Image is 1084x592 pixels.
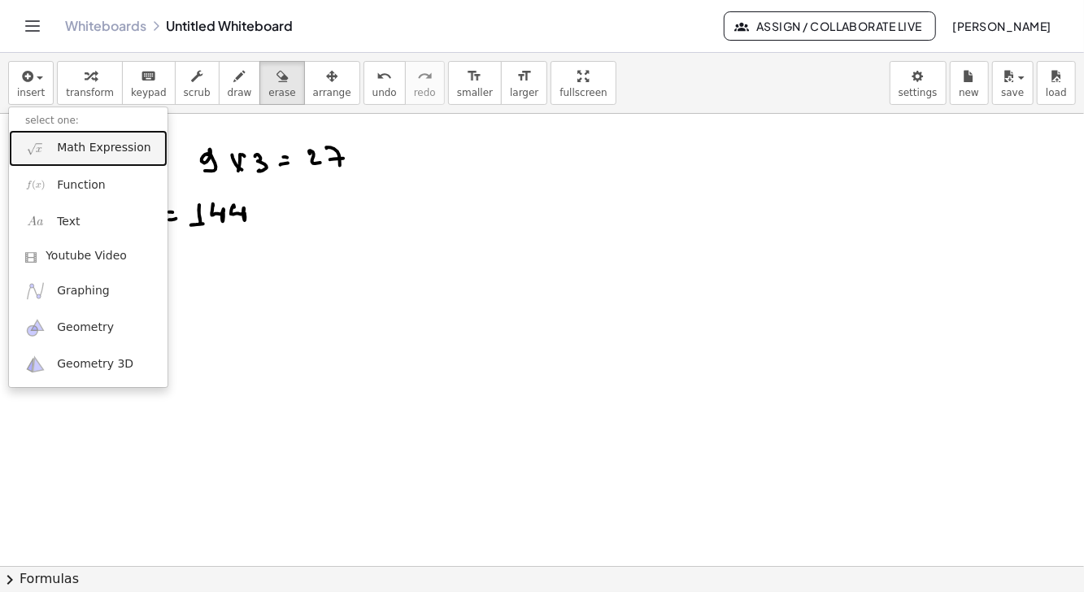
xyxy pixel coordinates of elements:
[9,111,168,130] li: select one:
[25,355,46,375] img: ggb-3d.svg
[9,130,168,167] a: Math Expression
[9,346,168,383] a: Geometry 3D
[9,310,168,346] a: Geometry
[57,140,150,156] span: Math Expression
[46,248,127,264] span: Youtube Video
[57,320,114,336] span: Geometry
[25,175,46,195] img: f_x.png
[57,214,80,230] span: Text
[9,272,168,309] a: Graphing
[9,167,168,203] a: Function
[25,211,46,232] img: Aa.png
[57,356,133,372] span: Geometry 3D
[9,203,168,240] a: Text
[57,177,106,194] span: Function
[25,138,46,159] img: sqrt_x.png
[25,281,46,301] img: ggb-graphing.svg
[9,240,168,272] a: Youtube Video
[25,318,46,338] img: ggb-geometry.svg
[57,283,110,299] span: Graphing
